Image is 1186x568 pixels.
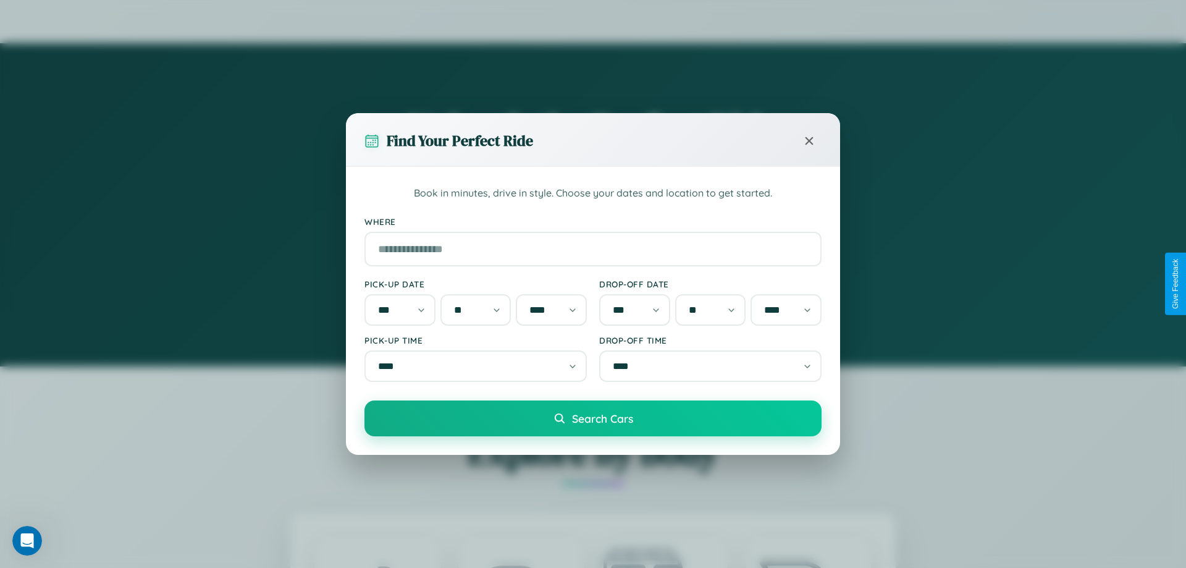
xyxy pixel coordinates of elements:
label: Drop-off Time [599,335,822,345]
button: Search Cars [364,401,822,436]
h3: Find Your Perfect Ride [387,130,533,151]
label: Where [364,216,822,227]
p: Book in minutes, drive in style. Choose your dates and location to get started. [364,185,822,201]
label: Pick-up Date [364,279,587,289]
label: Drop-off Date [599,279,822,289]
label: Pick-up Time [364,335,587,345]
span: Search Cars [572,412,633,425]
